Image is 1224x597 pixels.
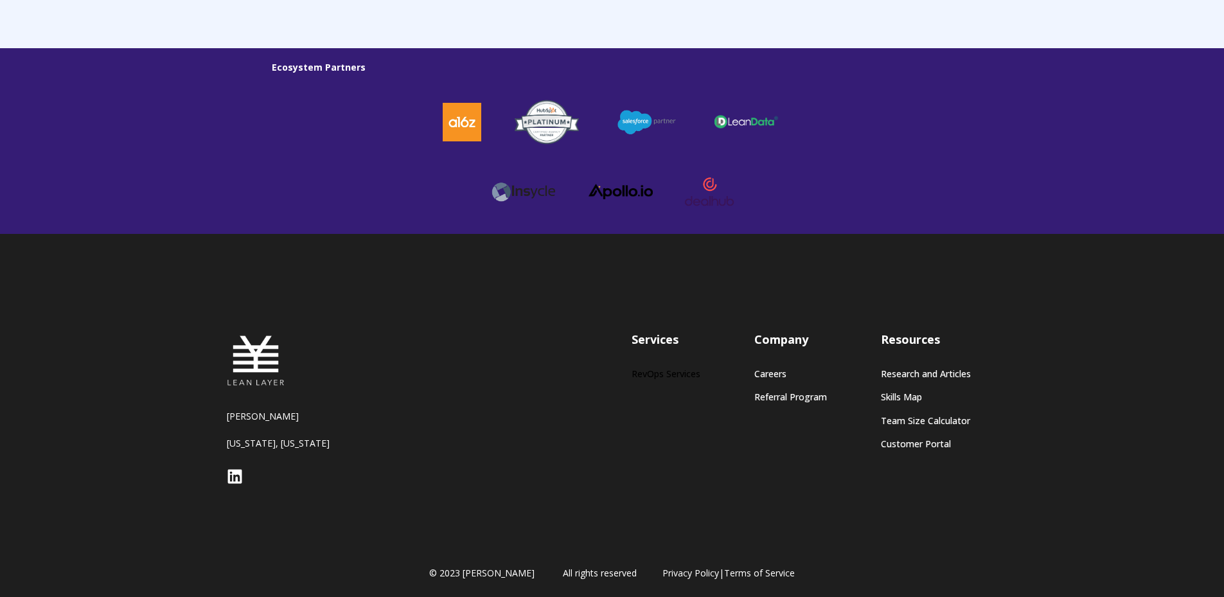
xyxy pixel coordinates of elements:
[881,368,971,379] a: Research and Articles
[684,166,735,217] img: dealhub-logo
[632,368,700,379] a: RevOps Services
[563,567,637,580] span: All rights reserved
[881,391,971,402] a: Skills Map
[443,103,481,141] img: a16z
[662,567,795,580] span: |
[881,415,971,426] a: Team Size Calculator
[492,179,555,205] img: Insycle
[227,410,387,422] p: [PERSON_NAME]
[714,114,779,130] img: leandata-logo
[589,184,653,199] img: apollo logo
[754,332,827,348] h3: Company
[227,332,285,389] img: Lean Layer
[724,567,795,579] a: Terms of Service
[615,107,679,138] img: salesforce
[754,391,827,402] a: Referral Program
[632,332,700,348] h3: Services
[227,437,387,449] p: [US_STATE], [US_STATE]
[754,368,827,379] a: Careers
[881,332,971,348] h3: Resources
[515,98,579,145] img: HubSpot-Platinum-Partner-Badge copy
[881,438,971,449] a: Customer Portal
[272,61,366,73] strong: Ecosystem Partners
[429,567,535,580] span: © 2023 [PERSON_NAME]
[662,567,719,579] a: Privacy Policy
